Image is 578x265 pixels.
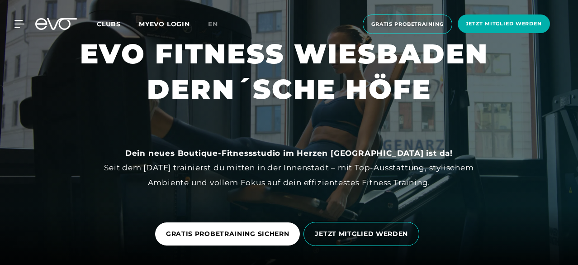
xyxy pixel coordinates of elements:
span: GRATIS PROBETRAINING SICHERN [166,229,289,239]
a: Jetzt Mitglied werden [455,14,553,34]
strong: Dein neues Boutique-Fitnessstudio im Herzen [GEOGRAPHIC_DATA] ist da! [125,149,453,158]
span: Jetzt Mitglied werden [466,20,542,28]
a: Gratis Probetraining [360,14,455,34]
span: Clubs [97,20,121,28]
a: en [208,19,229,29]
span: Gratis Probetraining [371,20,444,28]
a: GRATIS PROBETRAINING SICHERN [155,222,300,246]
a: Clubs [97,19,139,28]
a: MYEVO LOGIN [139,20,190,28]
h1: EVO FITNESS WIESBADEN DERN´SCHE HÖFE [80,36,498,107]
span: en [208,20,218,28]
span: JETZT MITGLIED WERDEN [315,229,408,239]
div: Seit dem [DATE] trainierst du mitten in der Innenstadt – mit Top-Ausstattung, stylischem Ambiente... [85,146,493,190]
a: JETZT MITGLIED WERDEN [303,215,423,253]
